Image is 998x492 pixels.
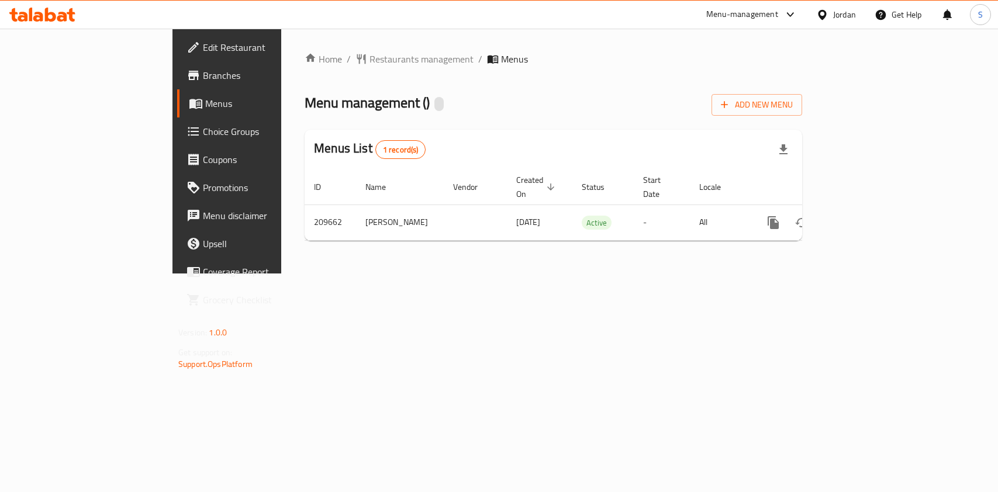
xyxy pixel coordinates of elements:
span: Coverage Report [203,265,330,279]
span: Coupons [203,153,330,167]
span: Add New Menu [721,98,793,112]
a: Branches [177,61,339,89]
span: Active [582,216,612,230]
a: Promotions [177,174,339,202]
div: Jordan [833,8,856,21]
span: Restaurants management [369,52,474,66]
a: Restaurants management [355,52,474,66]
span: Get support on: [178,345,232,360]
span: Version: [178,325,207,340]
span: Edit Restaurant [203,40,330,54]
li: / [347,52,351,66]
span: Promotions [203,181,330,195]
td: - [634,205,690,240]
h2: Menus List [314,140,426,159]
div: Menu-management [706,8,778,22]
span: Locale [699,180,736,194]
a: Grocery Checklist [177,286,339,314]
td: All [690,205,750,240]
a: Coverage Report [177,258,339,286]
span: ID [314,180,336,194]
span: Status [582,180,620,194]
a: Edit Restaurant [177,33,339,61]
a: Menus [177,89,339,117]
a: Upsell [177,230,339,258]
nav: breadcrumb [305,52,802,66]
button: Change Status [788,209,816,237]
span: Upsell [203,237,330,251]
td: [PERSON_NAME] [356,205,444,240]
div: Export file [769,136,797,164]
div: Total records count [375,140,426,159]
span: Menus [501,52,528,66]
span: 1.0.0 [209,325,227,340]
th: Actions [750,169,881,205]
span: 1 record(s) [376,144,426,155]
a: Support.OpsPlatform [178,356,253,372]
span: Choice Groups [203,124,330,138]
span: Grocery Checklist [203,293,330,307]
a: Menu disclaimer [177,202,339,230]
span: Start Date [643,173,676,201]
span: [DATE] [516,214,540,230]
span: Created On [516,173,558,201]
span: Menu disclaimer [203,209,330,223]
a: Coupons [177,145,339,174]
span: Vendor [453,180,493,194]
span: Branches [203,68,330,82]
span: Menu management ( ) [305,89,430,116]
span: Menus [205,96,330,110]
a: Choice Groups [177,117,339,145]
table: enhanced table [305,169,881,241]
button: more [759,209,788,237]
li: / [478,52,482,66]
button: Add New Menu [712,94,802,116]
span: S [978,8,983,21]
span: Name [365,180,401,194]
